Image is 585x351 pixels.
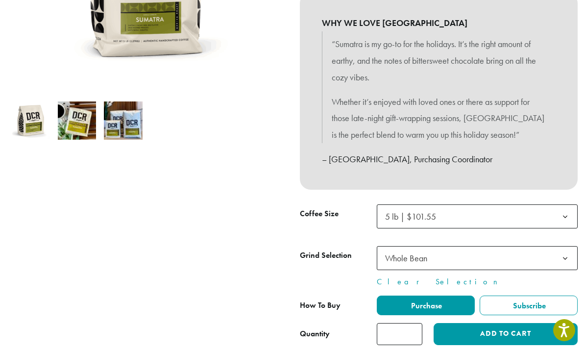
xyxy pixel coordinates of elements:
b: WHY WE LOVE [GEOGRAPHIC_DATA] [322,15,556,31]
span: 5 lb | $101.55 [381,207,446,226]
span: Whole Bean [381,249,437,268]
label: Grind Selection [300,249,377,263]
span: Whole Bean [377,246,578,270]
span: 5 lb | $101.55 [385,211,436,222]
input: Product quantity [377,323,422,345]
button: Add to cart [434,323,578,345]
span: How To Buy [300,300,341,310]
img: Sumatra - Image 3 [104,101,143,140]
span: Purchase [410,301,442,311]
a: Clear Selection [377,276,578,288]
p: “Sumatra is my go-to for the holidays. It’s the right amount of earthy, and the notes of bittersw... [332,36,546,85]
label: Coffee Size [300,207,377,221]
span: Whole Bean [385,252,427,264]
span: Subscribe [512,301,546,311]
div: Quantity [300,328,330,340]
p: – [GEOGRAPHIC_DATA], Purchasing Coordinator [322,151,556,168]
p: Whether it’s enjoyed with loved ones or there as support for those late-night gift-wrapping sessi... [332,94,546,143]
img: Sumatra - Image 2 [58,101,97,140]
img: Sumatra [11,101,50,140]
span: 5 lb | $101.55 [377,204,578,228]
